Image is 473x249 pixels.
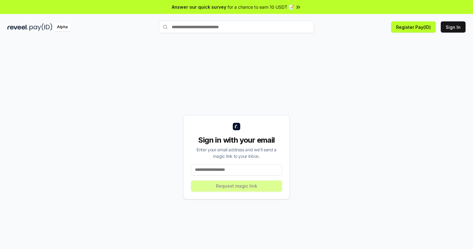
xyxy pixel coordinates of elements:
div: Enter your email address and we’ll send a magic link to your inbox. [191,146,282,159]
img: reveel_dark [7,23,28,31]
div: Alpha [54,23,71,31]
span: for a chance to earn 10 USDT 📝 [228,4,294,10]
button: Sign In [441,21,466,33]
span: Answer our quick survey [172,4,226,10]
button: Register Pay(ID) [391,21,436,33]
div: Sign in with your email [191,135,282,145]
img: logo_small [233,123,240,130]
img: pay_id [29,23,52,31]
